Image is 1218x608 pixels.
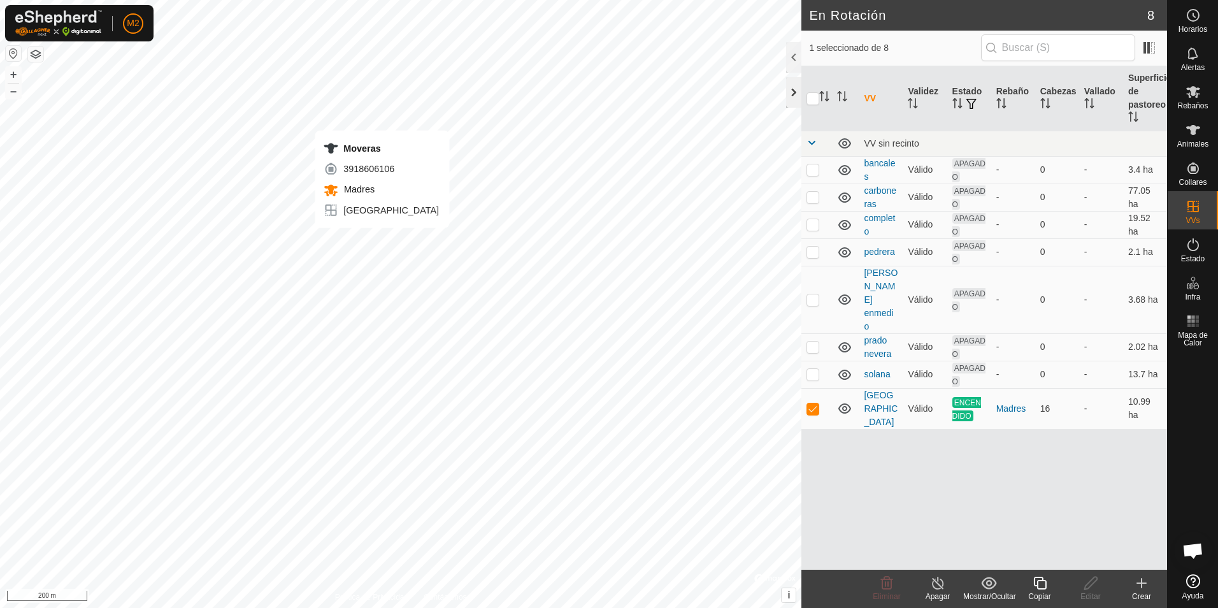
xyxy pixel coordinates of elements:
[6,46,21,61] button: Restablecer Mapa
[1181,255,1205,263] span: Estado
[864,390,898,427] a: [GEOGRAPHIC_DATA]
[1177,102,1208,110] span: Rebaños
[1035,211,1079,238] td: 0
[1035,66,1079,131] th: Cabezas
[1079,361,1123,388] td: -
[1179,25,1207,33] span: Horarios
[1171,331,1215,347] span: Mapa de Calor
[323,141,439,156] div: Moveras
[28,47,43,62] button: Capas del Mapa
[864,247,894,257] a: pedrera
[903,266,947,333] td: Válido
[1014,591,1065,602] div: Copiar
[947,66,991,131] th: Estado
[952,158,985,182] span: APAGADO
[963,591,1014,602] div: Mostrar/Ocultar
[952,185,985,210] span: APAGADO
[859,66,903,131] th: VV
[1179,178,1207,186] span: Collares
[1123,333,1167,361] td: 2.02 ha
[903,156,947,184] td: Válido
[1128,113,1138,124] p-sorticon: Activar para ordenar
[1123,361,1167,388] td: 13.7 ha
[1123,238,1167,266] td: 2.1 ha
[952,213,985,237] span: APAGADO
[981,34,1135,61] input: Buscar (S)
[996,402,1030,416] div: Madres
[1035,388,1079,429] td: 16
[1035,361,1079,388] td: 0
[873,592,900,601] span: Eliminar
[996,368,1030,381] div: -
[864,138,1162,148] div: VV sin recinto
[952,288,985,312] span: APAGADO
[809,8,1147,23] h2: En Rotación
[1079,238,1123,266] td: -
[1123,388,1167,429] td: 10.99 ha
[1123,66,1167,131] th: Superficie de pastoreo
[864,185,896,209] a: carboneras
[15,10,102,36] img: Logo Gallagher
[1079,156,1123,184] td: -
[1035,266,1079,333] td: 0
[996,293,1030,307] div: -
[1123,156,1167,184] td: 3.4 ha
[127,17,139,30] span: M2
[1147,6,1154,25] span: 8
[903,66,947,131] th: Validez
[903,388,947,429] td: Válido
[996,163,1030,177] div: -
[1123,266,1167,333] td: 3.68 ha
[424,591,466,603] a: Contáctenos
[1035,184,1079,211] td: 0
[996,191,1030,204] div: -
[1079,211,1123,238] td: -
[952,100,963,110] p-sorticon: Activar para ordenar
[1177,140,1208,148] span: Animales
[1168,569,1218,605] a: Ayuda
[1079,388,1123,429] td: -
[996,245,1030,259] div: -
[6,67,21,82] button: +
[903,361,947,388] td: Válido
[1079,266,1123,333] td: -
[1040,100,1050,110] p-sorticon: Activar para ordenar
[1079,66,1123,131] th: Vallado
[782,588,796,602] button: i
[1116,591,1167,602] div: Crear
[952,240,985,264] span: APAGADO
[1186,217,1200,224] span: VVs
[809,41,980,55] span: 1 seleccionado de 8
[1123,184,1167,211] td: 77.05 ha
[864,335,891,359] a: prado nevera
[1181,64,1205,71] span: Alertas
[1079,184,1123,211] td: -
[6,83,21,99] button: –
[903,211,947,238] td: Válido
[1182,592,1204,600] span: Ayuda
[996,100,1007,110] p-sorticon: Activar para ordenar
[996,340,1030,354] div: -
[1065,591,1116,602] div: Editar
[996,218,1030,231] div: -
[903,184,947,211] td: Válido
[952,335,985,359] span: APAGADO
[908,100,918,110] p-sorticon: Activar para ordenar
[1123,211,1167,238] td: 19.52 ha
[1035,156,1079,184] td: 0
[903,238,947,266] td: Válido
[1174,532,1212,570] div: Chat abierto
[952,363,985,387] span: APAGADO
[837,93,847,103] p-sorticon: Activar para ordenar
[864,213,895,236] a: completo
[1035,333,1079,361] td: 0
[335,591,408,603] a: Política de Privacidad
[864,268,898,331] a: [PERSON_NAME] enmedio
[1185,293,1200,301] span: Infra
[1035,238,1079,266] td: 0
[864,158,895,182] a: bancales
[787,590,790,600] span: i
[323,161,439,177] div: 3918606106
[991,66,1035,131] th: Rebaño
[819,93,829,103] p-sorticon: Activar para ordenar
